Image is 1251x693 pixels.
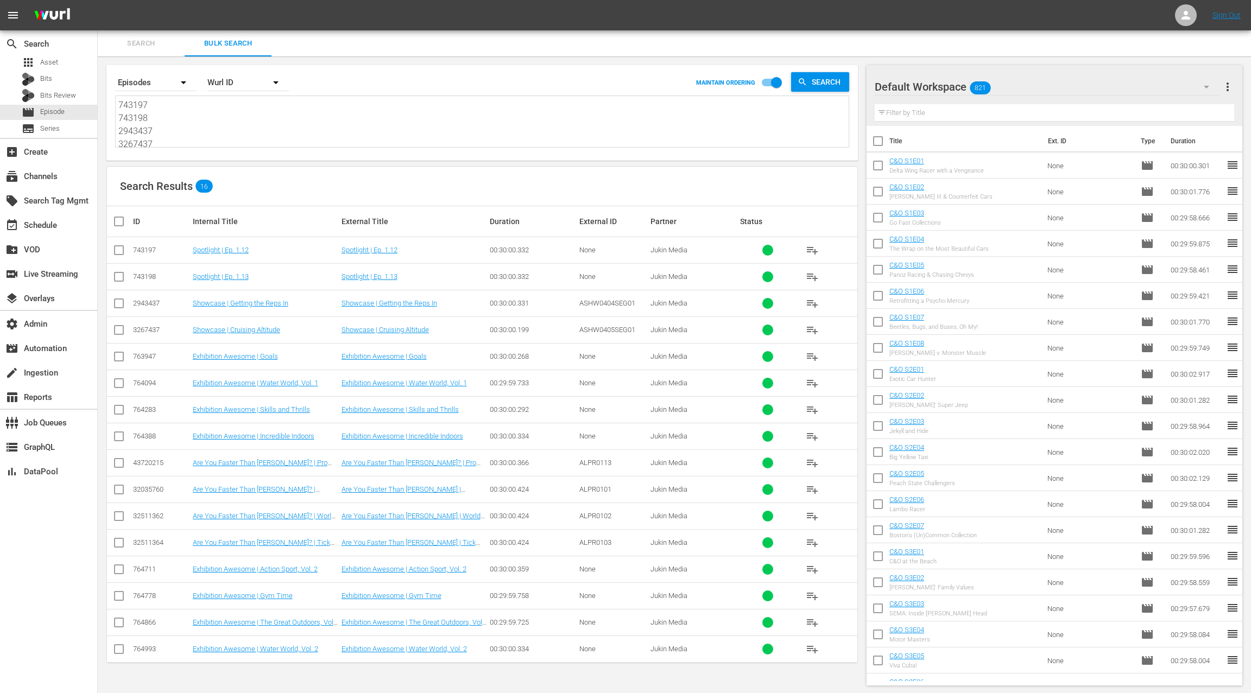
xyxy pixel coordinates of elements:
[889,167,984,174] div: Delta Wing Racer with a Vengeance
[133,299,189,307] div: 2943437
[579,618,647,626] div: None
[579,405,647,414] div: None
[5,391,18,404] span: Reports
[133,485,189,493] div: 32035760
[889,454,928,461] div: Big Yellow Taxi
[1043,257,1136,283] td: None
[1043,283,1136,309] td: None
[650,432,687,440] span: Jukin Media
[118,99,849,148] textarea: 743197 743198 2943437 3267437 763947 764094 764283 764388 43720215 32035760 32511362 32511364 764...
[1043,621,1136,647] td: None
[1226,549,1239,562] span: reorder
[40,106,65,117] span: Episode
[133,405,189,414] div: 764283
[1226,653,1239,666] span: reorder
[133,432,189,440] div: 764388
[193,272,249,281] a: Spotlight | Ep. 1.13
[579,326,635,334] span: ASHW0405SEG01
[650,299,687,307] span: Jukin Media
[133,618,189,626] div: 764866
[133,512,189,520] div: 32511362
[791,72,849,92] button: Search
[650,592,687,600] span: Jukin Media
[579,379,647,387] div: None
[40,123,60,134] span: Series
[1141,315,1154,328] span: Episode
[889,287,924,295] a: C&O S1E06
[889,480,955,487] div: Peach State Challengers
[1043,543,1136,569] td: None
[1043,152,1136,179] td: None
[490,405,576,414] div: 00:30:00.292
[889,678,924,686] a: C&O S3E06
[806,297,819,310] span: playlist_add
[1226,497,1239,510] span: reorder
[342,352,427,360] a: Exhibition Awesome | Goals
[889,183,924,191] a: C&O S1E02
[579,432,647,440] div: None
[579,299,635,307] span: ASHW0404SEG01
[889,245,989,252] div: The Wrap on the Most Beautiful Cars
[799,423,825,449] button: playlist_add
[1166,231,1226,257] td: 00:29:59.875
[1226,471,1239,484] span: reorder
[5,317,18,330] span: Admin
[120,180,193,193] span: Search Results
[650,272,687,281] span: Jukin Media
[342,405,459,414] a: Exhibition Awesome | Skills and Thrills
[342,485,465,501] a: Are You Faster Than [PERSON_NAME] | Wheelchair Basketball
[650,326,687,334] span: Jukin Media
[579,246,647,254] div: None
[490,618,576,626] div: 00:29:59.725
[490,459,576,467] div: 00:30:00.366
[193,379,318,387] a: Exhibition Awesome | Water World, Vol. 1
[5,37,18,50] span: Search
[1166,595,1226,621] td: 00:29:57.679
[1226,237,1239,250] span: reorder
[650,618,687,626] span: Jukin Media
[1226,445,1239,458] span: reorder
[1166,205,1226,231] td: 00:29:58.666
[5,441,18,454] span: GraphQL
[1226,367,1239,380] span: reorder
[889,219,941,226] div: Go Fast Collections
[889,193,993,200] div: [PERSON_NAME] III & Counterfeit Cars
[889,235,924,243] a: C&O S1E04
[22,122,35,135] span: Series
[1166,283,1226,309] td: 00:29:59.421
[806,430,819,443] span: playlist_add
[889,157,924,165] a: C&O S1E01
[1166,152,1226,179] td: 00:30:00.301
[1166,413,1226,439] td: 00:29:58.964
[799,530,825,556] button: playlist_add
[1043,517,1136,543] td: None
[1226,315,1239,328] span: reorder
[490,485,576,493] div: 00:30:00.424
[650,538,687,546] span: Jukin Media
[806,377,819,390] span: playlist_add
[889,339,924,347] a: C&O S1E08
[1141,185,1154,198] span: Episode
[1166,335,1226,361] td: 00:29:59.749
[1141,211,1154,224] span: Episode
[490,326,576,334] div: 00:30:00.199
[193,645,318,653] a: Exhibition Awesome | Water World, Vol. 2
[1221,80,1234,93] span: more_vert
[490,246,576,254] div: 00:30:00.332
[806,456,819,469] span: playlist_add
[1141,446,1154,459] span: Episode
[22,73,35,86] div: Bits
[799,317,825,343] button: playlist_add
[807,72,849,92] span: Search
[650,217,736,226] div: Partner
[1226,393,1239,406] span: reorder
[490,217,576,226] div: Duration
[193,512,336,528] a: Are You Faster Than [PERSON_NAME]? | World Chase Tag
[806,536,819,549] span: playlist_add
[806,563,819,576] span: playlist_add
[889,626,924,634] a: C&O S3E04
[133,352,189,360] div: 763947
[193,432,314,440] a: Exhibition Awesome | Incredible Indoors
[115,67,197,98] div: Episodes
[5,219,18,232] span: Schedule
